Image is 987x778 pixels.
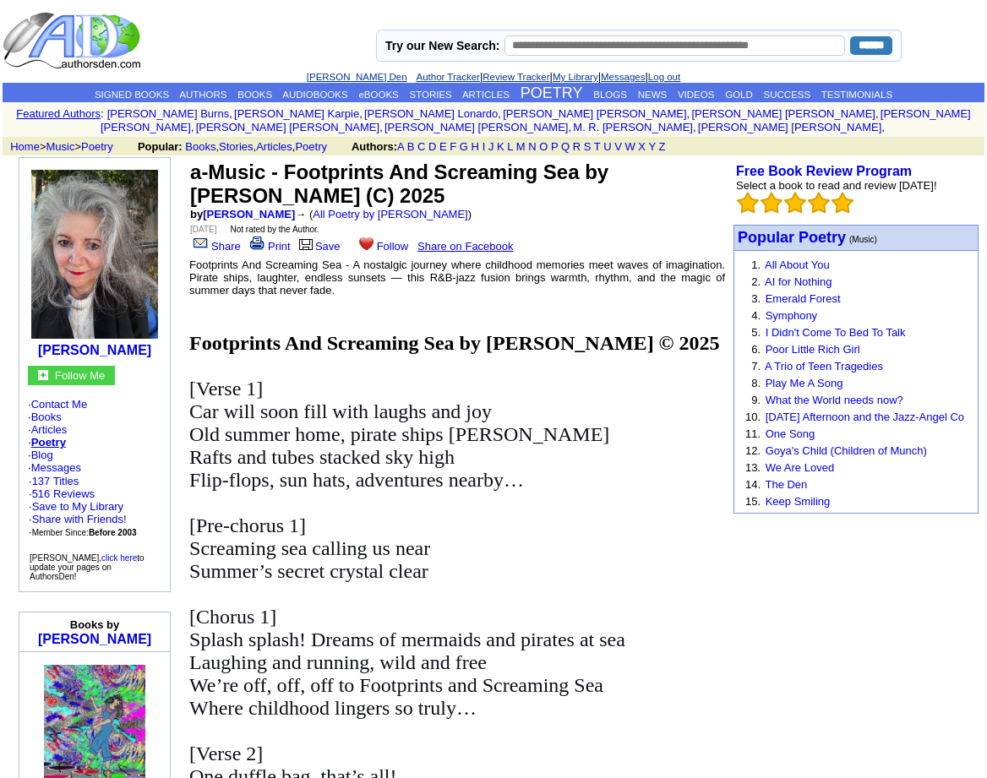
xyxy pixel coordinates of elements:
img: heart.gif [359,236,374,250]
font: i [571,123,573,133]
a: C [417,140,425,153]
font: i [383,123,384,133]
font: 7. [751,360,761,373]
a: Free Book Review Program [736,164,912,178]
a: Follow Me [55,367,105,382]
a: Share on Facebook [417,240,513,253]
span: [Pre-chorus 1] [189,514,306,536]
font: 6. [751,343,761,356]
a: [PERSON_NAME] [38,343,151,357]
a: Poor Little Rich Girl [766,343,860,356]
span: We’re off, off, off to Footprints and Screaming Sea [189,674,603,696]
a: Log out [648,72,680,82]
a: Poetry [295,140,327,153]
font: 5. [751,326,761,339]
font: 10. [745,411,761,423]
img: bigemptystars.png [832,192,853,214]
a: I [483,140,486,153]
a: Author Tracker [417,72,480,82]
a: [PERSON_NAME] [PERSON_NAME] [698,121,881,133]
a: A Trio of Teen Tragedies [765,360,883,373]
a: click here [101,553,137,563]
a: V [614,140,622,153]
a: 516 Reviews [32,487,95,500]
a: 137 Titles [32,475,79,487]
a: All Poetry by [PERSON_NAME] [313,208,468,220]
a: Books [31,411,62,423]
a: M. R. [PERSON_NAME] [573,121,693,133]
label: Try our New Search: [385,39,499,52]
span: Flip-flops, sun hats, adventures nearby… [189,469,524,491]
font: i [232,110,234,119]
a: G [460,140,468,153]
font: i [363,110,364,119]
a: Contact Me [31,398,87,411]
font: (Music) [849,235,877,244]
font: 4. [751,309,761,322]
img: bigemptystars.png [737,192,759,214]
font: 1. [751,258,761,271]
font: 15. [745,495,761,508]
font: i [501,110,503,119]
img: bigemptystars.png [784,192,806,214]
a: Symphony [766,309,817,322]
a: Print [247,240,291,253]
span: [Chorus 1] [189,606,276,628]
font: 2. [751,275,761,288]
a: Books [185,140,215,153]
span: Car will soon fill with laughs and joy [189,400,492,422]
a: ARTICLES [462,90,510,100]
a: We Are Loved [766,461,834,474]
a: K [497,140,504,153]
a: O [539,140,548,153]
a: L [507,140,513,153]
font: Footprints And Screaming Sea - A nostalgic journey where childhood memories meet waves of imagina... [189,258,725,297]
font: i [194,123,195,133]
a: N [528,140,536,153]
a: Poetry [31,436,66,449]
a: All About You [765,258,830,271]
img: share_page.gif [194,237,208,250]
font: 3. [751,292,761,305]
a: STORIES [410,90,452,100]
font: [DATE] [190,225,216,234]
a: A [397,140,404,153]
a: eBOOKS [358,90,398,100]
font: , , , [138,140,681,153]
span: Summer’s secret crystal clear [189,560,428,582]
a: Share with Friends! [32,513,127,525]
a: VIDEOS [678,90,714,100]
a: Save to My Library [32,500,123,513]
img: library.gif [297,237,315,250]
font: · · · [29,500,127,538]
img: 975.jpg [31,170,158,339]
a: [PERSON_NAME] Lonardo [364,107,498,120]
font: → ( ) [295,208,472,220]
a: Play Me A Song [766,377,843,389]
font: , , , , , , , , , , [101,107,971,133]
font: 9. [751,394,761,406]
font: 8. [751,377,761,389]
a: SUCCESS [764,90,811,100]
font: · [28,461,81,474]
a: Stories [219,140,253,153]
a: Review Tracker [483,72,549,82]
span: Rafts and tubes stacked sky high [189,446,455,468]
span: [Verse 2] [189,743,263,764]
span: [Verse 1] [189,378,263,400]
font: [PERSON_NAME], to update your pages on AuthorsDen! [30,553,145,581]
a: [PERSON_NAME] [PERSON_NAME] [196,121,379,133]
a: [DATE] Afternoon and the Jazz-Angel Co [766,411,964,423]
span: Old summer home, pirate ships [PERSON_NAME] [189,423,609,445]
a: AUDIOBOOKS [282,90,347,100]
a: H [472,140,479,153]
span: Splash splash! Dreams of mermaids and pirates at sea [189,628,625,650]
a: I Didn't Come To Bed To Talk [766,326,906,339]
a: Y [648,140,655,153]
a: B [407,140,415,153]
b: Books by [70,618,120,631]
a: The Den [765,478,807,491]
a: NEWS [638,90,668,100]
